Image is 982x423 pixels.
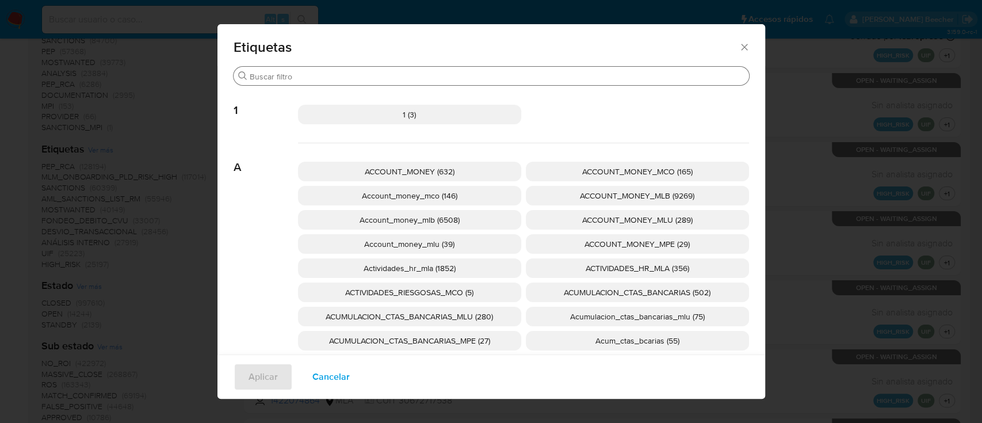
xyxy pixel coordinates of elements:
span: ACTIVIDADES_RIESGOSAS_MCO (5) [345,287,473,298]
span: Account_money_mlb (6508) [360,214,460,226]
div: Account_money_mlu (39) [298,234,521,254]
div: ACUMULACION_CTAS_BANCARIAS_MLU (280) [298,307,521,326]
div: ACCOUNT_MONEY_MPE (29) [526,234,749,254]
div: ACCOUNT_MONEY (632) [298,162,521,181]
span: ACCOUNT_MONEY_MLU (289) [582,214,693,226]
span: ACUMULACION_CTAS_BANCARIAS_MLU (280) [326,311,493,322]
span: Acum_ctas_bcarias (55) [595,335,679,346]
div: Acum_ctas_bcarias (55) [526,331,749,350]
span: 1 (3) [403,109,416,120]
span: ACUMULACION_CTAS_BANCARIAS_MPE (27) [329,335,490,346]
div: ACCOUNT_MONEY_MLU (289) [526,210,749,230]
span: ACCOUNT_MONEY_MPE (29) [584,238,690,250]
span: ACCOUNT_MONEY_MLB (9269) [580,190,694,201]
div: ACUMULACION_CTAS_BANCARIAS (502) [526,283,749,302]
div: 1 (3) [298,105,521,124]
div: Account_money_mco (146) [298,186,521,205]
button: Cerrar [739,41,749,52]
span: Actividades_hr_mla (1852) [364,262,456,274]
button: Cancelar [297,363,365,391]
div: Actividades_hr_mla (1852) [298,258,521,278]
span: Account_money_mlu (39) [364,238,454,250]
div: ACCOUNT_MONEY_MCO (165) [526,162,749,181]
span: Account_money_mco (146) [362,190,457,201]
span: Cancelar [312,364,350,390]
div: Acumulacion_ctas_bancarias_mlu (75) [526,307,749,326]
div: ACCOUNT_MONEY_MLB (9269) [526,186,749,205]
span: ACTIVIDADES_HR_MLA (356) [586,262,689,274]
div: Account_money_mlb (6508) [298,210,521,230]
span: Etiquetas [234,40,739,54]
span: 1 [234,86,298,117]
div: ACTIVIDADES_HR_MLA (356) [526,258,749,278]
span: ACCOUNT_MONEY (632) [365,166,454,177]
span: ACUMULACION_CTAS_BANCARIAS (502) [564,287,710,298]
span: ACCOUNT_MONEY_MCO (165) [582,166,693,177]
div: ACUMULACION_CTAS_BANCARIAS_MPE (27) [298,331,521,350]
span: A [234,143,298,174]
span: Acumulacion_ctas_bancarias_mlu (75) [570,311,705,322]
div: ACTIVIDADES_RIESGOSAS_MCO (5) [298,283,521,302]
input: Buscar filtro [250,71,744,82]
button: Buscar [238,71,247,81]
